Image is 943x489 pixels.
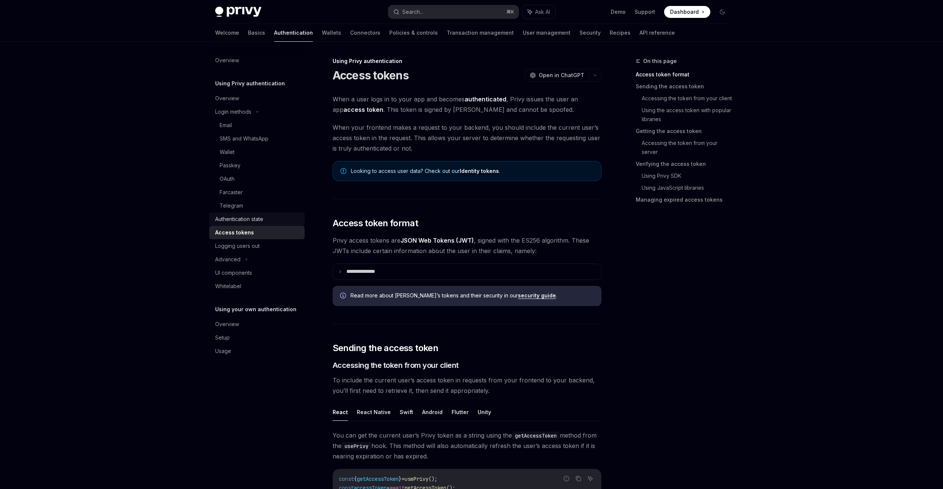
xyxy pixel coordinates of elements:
span: Dashboard [670,8,699,16]
span: Ask AI [535,8,550,16]
a: Setup [209,331,305,344]
a: Overview [209,318,305,331]
a: OAuth [209,172,305,186]
a: Getting the access token [636,125,734,137]
span: } [399,476,402,482]
code: usePrivy [342,442,371,450]
button: Report incorrect code [562,474,571,483]
span: Accessing the token from your client [333,360,459,370]
span: Privy access tokens are , signed with the ES256 algorithm. These JWTs include certain information... [333,235,601,256]
a: Accessing the token from your client [642,92,734,104]
span: Looking to access user data? Check out our . [351,167,594,175]
a: Using JavaScript libraries [642,182,734,194]
button: Open in ChatGPT [525,69,589,82]
span: = [402,476,405,482]
a: Authentication state [209,212,305,226]
a: Wallets [322,24,341,42]
a: Overview [209,92,305,105]
span: On this page [643,57,677,66]
a: Using Privy SDK [642,170,734,182]
a: Using the access token with popular libraries [642,104,734,125]
div: Setup [215,333,230,342]
a: Passkey [209,159,305,172]
span: const [339,476,354,482]
span: When your frontend makes a request to your backend, you should include the current user’s access ... [333,122,601,154]
code: getAccessToken [512,432,560,440]
h5: Using Privy authentication [215,79,285,88]
div: Email [220,121,232,130]
button: Toggle dark mode [716,6,728,18]
button: Swift [400,403,413,421]
a: Wallet [209,145,305,159]
div: UI components [215,268,252,277]
a: JSON Web Tokens (JWT) [400,237,474,245]
span: Read more about [PERSON_NAME]’s tokens and their security in our . [351,292,594,299]
span: When a user logs in to your app and becomes , Privy issues the user an app . This token is signed... [333,94,601,115]
a: Overview [209,54,305,67]
a: Identity tokens [460,168,499,174]
button: Ask AI [522,5,555,19]
a: Usage [209,344,305,358]
a: Managing expired access tokens [636,194,734,206]
div: Authentication state [215,215,263,224]
a: Dashboard [664,6,710,18]
div: Telegram [220,201,243,210]
div: Search... [402,7,423,16]
button: Copy the contents from the code block [573,474,583,483]
a: Access tokens [209,226,305,239]
a: Email [209,119,305,132]
h1: Access tokens [333,69,409,82]
a: SMS and WhatsApp [209,132,305,145]
span: Access token format [333,217,418,229]
span: getAccessToken [357,476,399,482]
div: Whitelabel [215,282,241,291]
span: usePrivy [405,476,428,482]
span: (); [428,476,437,482]
span: { [354,476,357,482]
span: You can get the current user’s Privy token as a string using the method from the hook. This metho... [333,430,601,461]
div: Overview [215,94,239,103]
a: UI components [209,266,305,280]
div: Using Privy authentication [333,57,601,65]
a: Accessing the token from your server [642,137,734,158]
button: React [333,403,348,421]
a: Authentication [274,24,313,42]
a: Access token format [636,69,734,81]
div: Passkey [220,161,241,170]
div: Advanced [215,255,241,264]
h5: Using your own authentication [215,305,296,314]
a: Recipes [610,24,631,42]
a: Whitelabel [209,280,305,293]
a: Logging users out [209,239,305,253]
a: API reference [639,24,675,42]
a: Farcaster [209,186,305,199]
span: Sending the access token [333,342,439,354]
a: Telegram [209,199,305,212]
svg: Note [340,168,346,174]
a: Verifying the access token [636,158,734,170]
a: User management [523,24,570,42]
a: Demo [611,8,626,16]
strong: access token [343,106,383,113]
span: ⌘ K [506,9,514,15]
a: Transaction management [447,24,514,42]
button: Unity [478,403,491,421]
div: Logging users out [215,242,260,250]
svg: Info [340,293,348,300]
span: Open in ChatGPT [539,72,584,79]
button: Flutter [452,403,469,421]
div: Overview [215,56,239,65]
button: Search...⌘K [388,5,519,19]
div: Wallet [220,148,235,157]
div: Login methods [215,107,251,116]
strong: authenticated [465,95,506,103]
div: Usage [215,347,231,356]
div: SMS and WhatsApp [220,134,268,143]
button: Android [422,403,443,421]
a: Sending the access token [636,81,734,92]
img: dark logo [215,7,261,17]
div: Overview [215,320,239,329]
a: Welcome [215,24,239,42]
a: Connectors [350,24,380,42]
a: Policies & controls [389,24,438,42]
